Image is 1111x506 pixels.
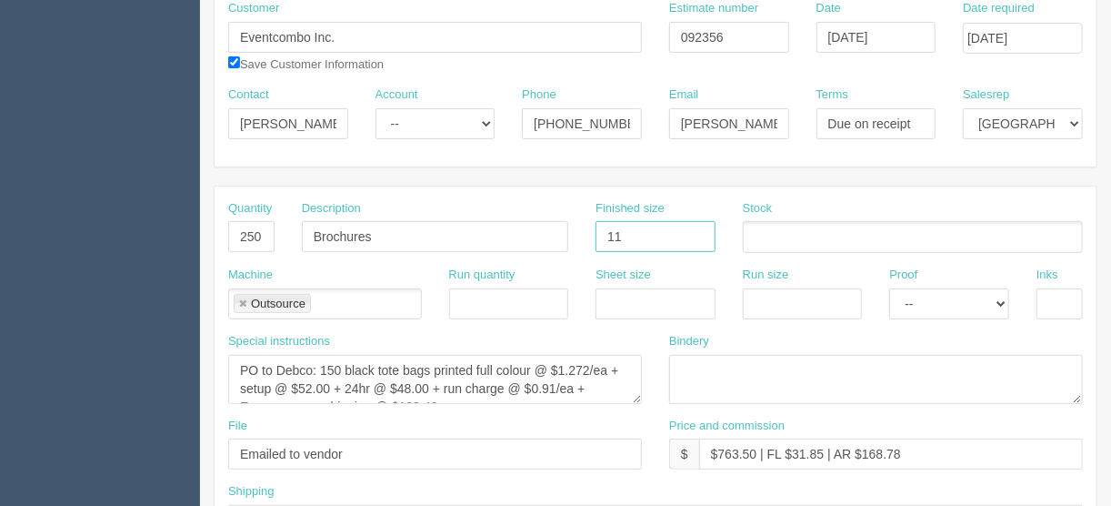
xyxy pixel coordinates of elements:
[449,267,515,284] label: Run quantity
[596,200,665,218] label: Finished size
[375,86,418,104] label: Account
[228,200,272,218] label: Quantity
[669,439,699,470] div: $
[251,298,305,309] div: Outsource
[963,86,1009,104] label: Salesrep
[228,86,269,104] label: Contact
[743,200,773,218] label: Stock
[228,355,642,404] textarea: PO to Debco: 150 black tote bags printed full colour @ $1.272/ea + setup @ $52.00 + 24hr @ $48.00...
[816,86,848,104] label: Terms
[669,418,785,435] label: Price and commission
[522,86,556,104] label: Phone
[889,267,917,284] label: Proof
[1036,267,1058,284] label: Inks
[228,483,275,501] label: Shipping
[302,200,361,218] label: Description
[228,22,642,53] input: Enter customer name
[669,333,709,350] label: Bindery
[228,267,273,284] label: Machine
[228,418,247,435] label: File
[743,267,789,284] label: Run size
[669,86,699,104] label: Email
[596,267,651,284] label: Sheet size
[228,333,330,350] label: Special instructions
